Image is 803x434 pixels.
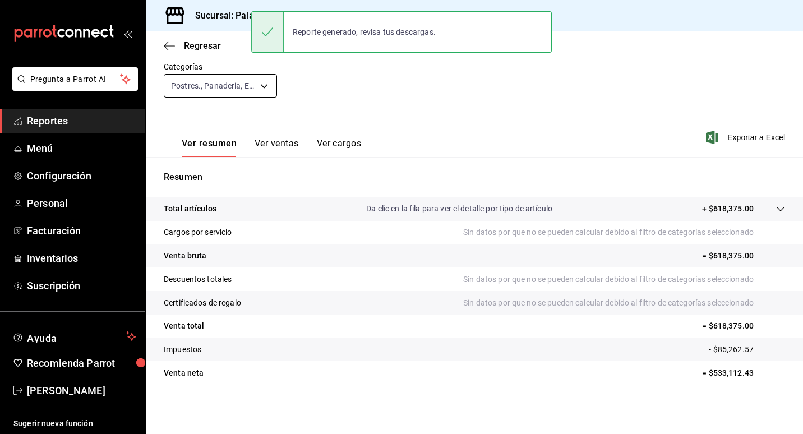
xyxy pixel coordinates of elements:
p: Sin datos por que no se pueden calcular debido al filtro de categorías seleccionado [463,227,785,238]
p: - $85,262.57 [709,344,785,355]
span: Pregunta a Parrot AI [30,73,121,85]
p: + $618,375.00 [702,203,754,215]
button: Ver ventas [255,138,299,157]
p: Descuentos totales [164,274,232,285]
button: open_drawer_menu [123,29,132,38]
p: Sin datos por que no se pueden calcular debido al filtro de categorías seleccionado [463,297,785,309]
button: Ver cargos [317,138,362,157]
p: Certificados de regalo [164,297,241,309]
font: Inventarios [27,252,78,264]
font: Personal [27,197,68,209]
p: Sin datos por que no se pueden calcular debido al filtro de categorías seleccionado [463,274,785,285]
font: Sugerir nueva función [13,419,93,428]
font: [PERSON_NAME] [27,385,105,396]
p: Venta bruta [164,250,206,262]
p: = $618,375.00 [702,250,785,262]
p: Resumen [164,170,785,184]
button: Exportar a Excel [708,131,785,144]
font: Menú [27,142,53,154]
font: Exportar a Excel [727,133,785,142]
p: Total artículos [164,203,216,215]
div: Pestañas de navegación [182,138,361,157]
label: Categorías [164,63,277,71]
p: = $618,375.00 [702,320,785,332]
font: Suscripción [27,280,80,292]
button: Pregunta a Parrot AI [12,67,138,91]
h3: Sucursal: Palax ([GEOGRAPHIC_DATA]) [186,9,356,22]
p: Venta total [164,320,204,332]
font: Facturación [27,225,81,237]
a: Pregunta a Parrot AI [8,81,138,93]
span: Regresar [184,40,221,51]
font: Recomienda Parrot [27,357,115,369]
span: Ayuda [27,330,122,343]
div: Reporte generado, revisa tus descargas. [284,20,445,44]
font: Reportes [27,115,68,127]
font: Configuración [27,170,91,182]
p: Venta neta [164,367,204,379]
p: Impuestos [164,344,201,355]
span: Postres., Panaderia, Extras., Del Bar, Bebidas., Pan dulce, Bebidas, Postres [171,80,256,91]
p: = $533,112.43 [702,367,785,379]
button: Regresar [164,40,221,51]
p: Cargos por servicio [164,227,232,238]
p: Da clic en la fila para ver el detalle por tipo de artículo [366,203,552,215]
font: Ver resumen [182,138,237,149]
